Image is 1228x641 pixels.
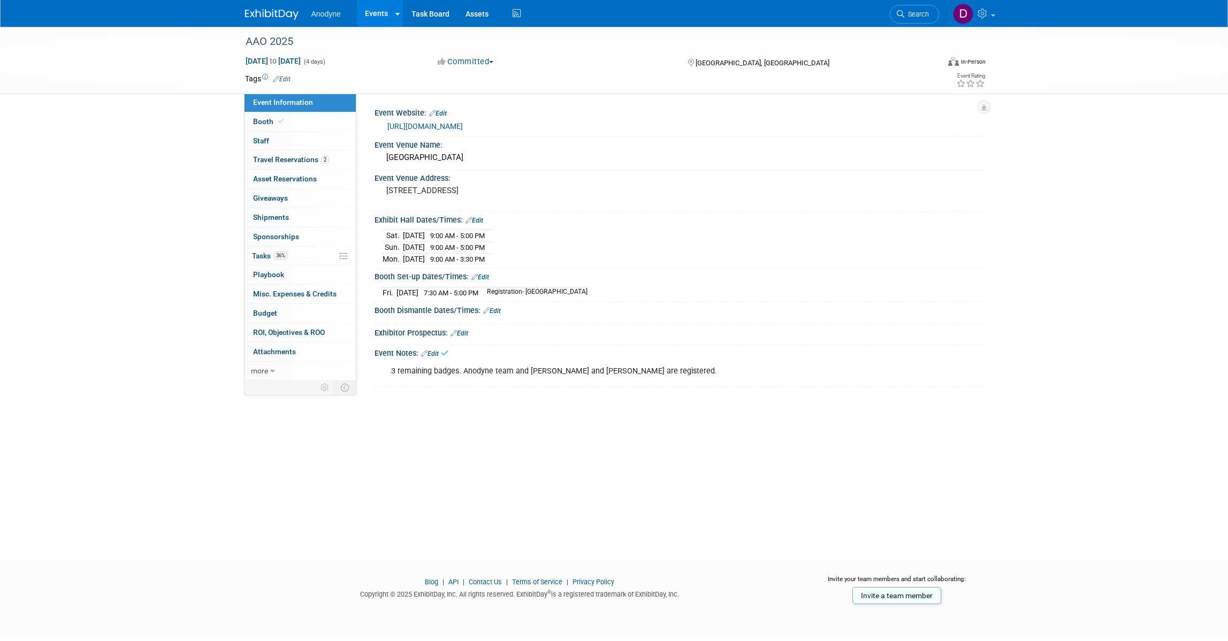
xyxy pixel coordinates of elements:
span: 2 [321,156,329,164]
td: Mon. [383,253,403,264]
td: Personalize Event Tab Strip [316,380,334,394]
span: Search [904,10,929,18]
a: Asset Reservations [245,170,356,188]
span: Booth [253,117,286,126]
span: | [440,578,447,586]
span: Tasks [252,251,288,260]
div: Event Venue Address: [375,170,983,184]
a: Edit [451,330,468,337]
pre: [STREET_ADDRESS] [386,186,616,195]
a: Edit [471,273,489,281]
img: Dawn Jozwiak [953,4,973,24]
a: Giveaways [245,189,356,208]
span: Sponsorships [253,232,299,241]
div: Event Venue Name: [375,137,983,150]
span: Travel Reservations [253,155,329,164]
span: Event Information [253,98,313,106]
td: [DATE] [403,242,425,254]
a: Contact Us [469,578,502,586]
a: Budget [245,304,356,323]
div: Copyright © 2025 ExhibitDay, Inc. All rights reserved. ExhibitDay is a registered trademark of Ex... [245,587,795,599]
div: 3 remaining badges. Anodyne team and [PERSON_NAME] and [PERSON_NAME] are registered. [384,361,866,382]
div: Exhibitor Prospectus: [375,325,983,339]
span: 36% [273,251,288,260]
a: Shipments [245,208,356,227]
div: Event Website: [375,105,983,119]
span: Shipments [253,213,289,222]
a: Search [890,5,939,24]
div: Invite your team members and start collaborating: [811,575,983,591]
a: API [448,578,459,586]
td: Sat. [383,230,403,242]
span: more [251,367,268,375]
span: to [268,57,278,65]
td: [DATE] [396,287,418,298]
span: Anodyne [311,10,341,18]
span: ROI, Objectives & ROO [253,328,325,337]
span: | [460,578,467,586]
span: Playbook [253,270,284,279]
div: Event Notes: [375,345,983,359]
td: [DATE] [403,230,425,242]
a: Terms of Service [512,578,562,586]
div: Booth Set-up Dates/Times: [375,269,983,283]
a: Attachments [245,342,356,361]
a: Edit [483,307,501,315]
a: Privacy Policy [573,578,614,586]
span: 9:00 AM - 5:00 PM [430,232,485,240]
a: Edit [429,110,447,117]
span: 9:00 AM - 5:00 PM [430,243,485,251]
div: AAO 2025 [242,32,923,51]
span: [GEOGRAPHIC_DATA], [GEOGRAPHIC_DATA] [696,59,829,67]
span: Asset Reservations [253,174,317,183]
div: Event Rating [956,73,985,79]
a: Edit [466,217,483,224]
td: Fri. [383,287,396,298]
a: Tasks36% [245,247,356,265]
td: Toggle Event Tabs [334,380,356,394]
sup: ® [547,589,551,595]
td: Sun. [383,242,403,254]
img: ExhibitDay [245,9,299,20]
a: Edit [273,75,291,83]
button: Committed [434,56,498,67]
span: 9:00 AM - 3:30 PM [430,255,485,263]
a: Playbook [245,265,356,284]
a: Misc. Expenses & Credits [245,285,356,303]
a: Invite a team member [852,587,941,604]
td: Registration- [GEOGRAPHIC_DATA] [480,287,588,298]
td: [DATE] [403,253,425,264]
span: 7:30 AM - 5:00 PM [424,289,478,297]
span: Giveaways [253,194,288,202]
div: Exhibit Hall Dates/Times: [375,212,983,226]
a: ROI, Objectives & ROO [245,323,356,342]
span: | [564,578,571,586]
a: [URL][DOMAIN_NAME] [387,122,463,131]
div: Booth Dismantle Dates/Times: [375,302,983,316]
td: Tags [245,73,291,84]
div: Event Format [876,56,986,72]
span: Misc. Expenses & Credits [253,289,337,298]
div: In-Person [960,58,986,66]
span: Budget [253,309,277,317]
a: Travel Reservations2 [245,150,356,169]
span: Staff [253,136,269,145]
i: Booth reservation complete [278,118,284,124]
a: more [245,362,356,380]
span: (4 days) [303,58,325,65]
a: Booth [245,112,356,131]
a: Event Information [245,93,356,112]
a: Edit [421,350,439,357]
span: | [504,578,510,586]
a: Staff [245,132,356,150]
a: Blog [425,578,438,586]
span: Attachments [253,347,296,356]
a: Sponsorships [245,227,356,246]
span: [DATE] [DATE] [245,56,301,66]
div: [GEOGRAPHIC_DATA] [383,149,975,166]
img: Format-Inperson.png [948,57,959,66]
